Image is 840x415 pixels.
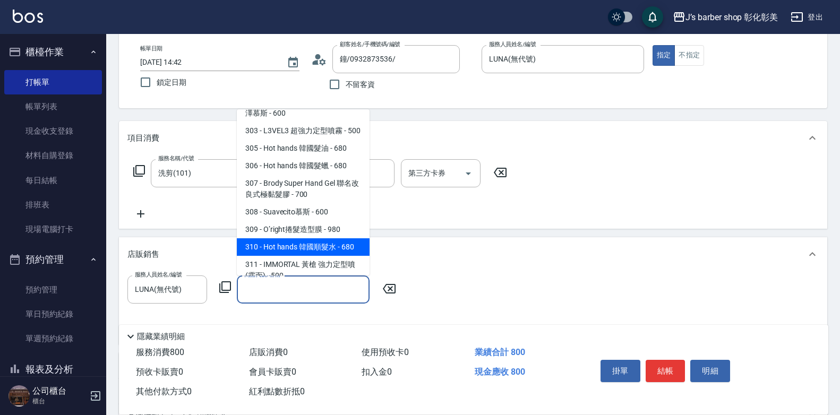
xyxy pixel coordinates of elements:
span: 309 - O’right捲髮造型膜 - 980 [237,221,370,238]
span: 308 - Suavecito慕斯 - 600 [237,203,370,221]
a: 打帳單 [4,70,102,94]
button: 結帳 [646,360,685,382]
img: Person [8,385,30,407]
a: 現金收支登錄 [4,119,102,143]
a: 材料自購登錄 [4,143,102,168]
label: 服務人員姓名/編號 [489,40,536,48]
a: 單週預約紀錄 [4,326,102,351]
div: 店販銷售 [119,237,827,271]
span: 業績合計 800 [475,347,525,357]
span: 鎖定日期 [157,77,186,88]
div: 項目消費 [119,121,827,155]
label: 服務名稱/代號 [158,154,194,162]
span: 紅利點數折抵 0 [249,386,305,396]
span: 306 - Hot hands 韓國髮蠟 - 680 [237,157,370,175]
span: 現金應收 800 [475,367,525,377]
span: 使用預收卡 0 [362,347,409,357]
label: 服務人員姓名/編號 [135,271,182,279]
button: 掛單 [601,360,640,382]
a: 每日結帳 [4,168,102,193]
span: 303 - L3VEL3 超強力定型噴霧 - 500 [237,122,370,140]
button: J’s barber shop 彰化彰美 [668,6,782,28]
a: 帳單列表 [4,94,102,119]
label: 顧客姓名/手機號碼/編號 [340,40,400,48]
button: 櫃檯作業 [4,38,102,66]
button: Open [460,165,477,182]
button: 不指定 [674,45,704,66]
input: YYYY/MM/DD hh:mm [140,54,276,71]
span: 307 - Brody Super Hand Gel 聯名改良式極黏髮膠 - 700 [237,175,370,203]
span: 服務消費 800 [136,347,184,357]
button: 指定 [653,45,675,66]
p: 店販銷售 [127,249,159,260]
span: 會員卡販賣 0 [249,367,296,377]
span: 305 - Hot hands 韓國髮油 - 680 [237,140,370,157]
button: Choose date, selected date is 2025-08-18 [280,50,306,75]
span: 店販消費 0 [249,347,288,357]
button: 明細 [690,360,730,382]
span: 311 - IMMORTAL 黃槍 強力定型噴 (霧面) - 500 [237,256,370,284]
span: 其他付款方式 0 [136,386,192,396]
a: 現場電腦打卡 [4,217,102,241]
span: 扣入金 0 [362,367,392,377]
a: 單日預約紀錄 [4,302,102,326]
span: 不留客資 [346,79,375,90]
span: 310 - Hot hands 韓國順髮水 - 680 [237,238,370,256]
p: 櫃台 [32,396,87,406]
a: 預約管理 [4,278,102,302]
button: 預約管理 [4,246,102,273]
span: 預收卡販賣 0 [136,367,183,377]
h5: 公司櫃台 [32,386,87,396]
label: 帳單日期 [140,45,162,53]
img: Logo [13,10,43,23]
a: 排班表 [4,193,102,217]
button: 登出 [786,7,827,27]
p: 隱藏業績明細 [137,331,185,342]
div: J’s barber shop 彰化彰美 [685,11,778,24]
button: save [642,6,663,28]
button: 報表及分析 [4,356,102,383]
p: 項目消費 [127,133,159,144]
